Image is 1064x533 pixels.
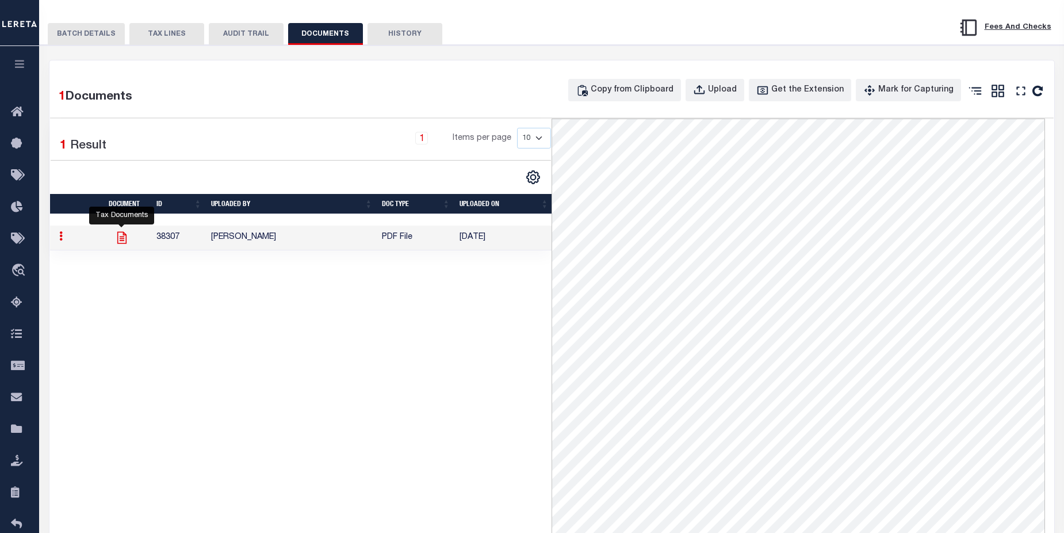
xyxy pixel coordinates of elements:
button: AUDIT TRAIL [209,23,284,45]
div: Mark for Capturing [878,84,954,97]
td: [PERSON_NAME] [206,226,377,250]
label: Result [70,137,106,155]
th: DOC TYPE: activate to sort column ascending [377,194,455,214]
div: Documents [59,88,132,106]
button: BATCH DETAILS [48,23,125,45]
span: 1 [60,140,67,152]
div: Upload [708,84,737,97]
div: Get the Extension [771,84,844,97]
div: Tax Documents [89,207,154,225]
div: Copy from Clipboard [591,84,673,97]
button: TAX LINES [129,23,204,45]
button: Fees And Checks [954,16,1056,40]
button: DOCUMENTS [288,23,363,45]
td: 38307 [152,226,206,250]
th: ID: activate to sort column ascending [152,194,206,214]
button: Mark for Capturing [856,79,961,101]
td: PDF File [377,226,455,250]
th: Document [92,194,152,214]
a: 1 [415,132,428,144]
span: 1 [59,91,66,103]
button: HISTORY [368,23,442,45]
button: Copy from Clipboard [568,79,681,101]
span: Items per page [453,132,511,145]
i: travel_explore [11,264,29,279]
th: UPLOADED ON: activate to sort column ascending [455,194,553,214]
td: [DATE] [455,226,553,250]
button: Upload [686,79,744,101]
button: Get the Extension [749,79,851,101]
th: UPLOADED BY: activate to sort column ascending [206,194,377,214]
